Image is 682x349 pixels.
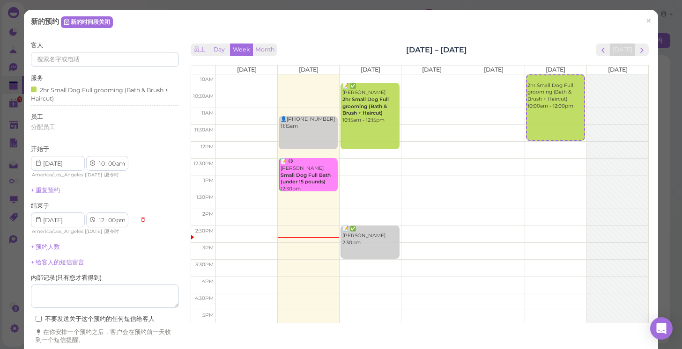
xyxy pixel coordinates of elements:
[200,144,214,150] span: 12pm
[635,44,649,56] button: next
[342,96,389,116] b: 2hr Small Dog Full grooming (Bath & Brush + Haircut)
[299,66,319,73] span: [DATE]
[36,315,155,323] label: 不要发送关于这个预约的任何短信给客人
[61,16,113,28] a: 新的时间段关闭
[195,295,214,301] span: 4:30pm
[31,227,135,236] div: | |
[406,44,467,55] h2: [DATE] – [DATE]
[191,44,208,56] button: 员工
[193,93,214,99] span: 10:30am
[31,74,43,82] label: 服务
[596,44,610,56] button: prev
[342,225,400,246] div: 📝 ✅ [PERSON_NAME] 2:30pm
[195,228,214,234] span: 2:30pm
[32,172,83,178] span: America/Los_Angeles
[645,15,652,28] span: ×
[527,75,584,109] div: 2hr Small Dog Full grooming (Bath & Brush + Haircut) 10:00am - 12:00pm
[342,83,400,124] div: 📝 ✅ [PERSON_NAME] 10:15am - 12:15pm
[208,44,230,56] button: Day
[280,158,338,192] div: 📝 😋 [PERSON_NAME] 12:30pm
[237,66,257,73] span: [DATE]
[31,85,177,103] div: 2hr Small Dog Full grooming (Bath & Brush + Haircut)
[31,187,60,194] a: + 重复预约
[194,127,214,133] span: 11:30am
[201,110,214,116] span: 11am
[196,194,214,200] span: 1:30pm
[31,259,84,266] a: + 给客人的短信留言
[252,44,277,56] button: Month
[31,124,55,131] span: 分配员工
[105,228,119,234] span: 夏令时
[31,202,49,210] label: 结束于
[200,76,214,82] span: 10am
[32,228,83,234] span: America/Los_Angeles
[230,44,253,56] button: Week
[422,66,442,73] span: [DATE]
[193,160,214,167] span: 12:30pm
[202,312,214,318] span: 5pm
[86,228,102,234] span: [DATE]
[31,274,102,282] label: 内部记录 ( 只有您才看得到 )
[31,41,43,50] label: 客人
[31,52,179,67] input: 搜索名字或电话
[361,66,380,73] span: [DATE]
[203,177,214,183] span: 1pm
[202,278,214,284] span: 4pm
[202,245,214,251] span: 3pm
[484,66,504,73] span: [DATE]
[195,262,214,268] span: 3:30pm
[280,116,338,130] div: 👤[PHONE_NUMBER] 11:15am
[608,66,628,73] span: [DATE]
[31,171,135,179] div: | |
[650,317,673,340] div: Open Intercom Messenger
[86,172,102,178] span: [DATE]
[546,66,565,73] span: [DATE]
[36,316,42,322] input: 不要发送关于这个预约的任何短信给客人
[31,17,61,26] span: 新的预约
[31,113,43,121] label: 员工
[281,172,331,185] b: Small Dog Full Bath (under 15 pounds)
[105,172,119,178] span: 夏令时
[610,44,635,56] button: [DATE]
[36,328,174,345] div: 在你安排一个预约之后，客户会在预约前一天收到一个短信提醒。
[31,145,49,153] label: 开始于
[31,243,60,250] a: + 预约人数
[202,211,214,217] span: 2pm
